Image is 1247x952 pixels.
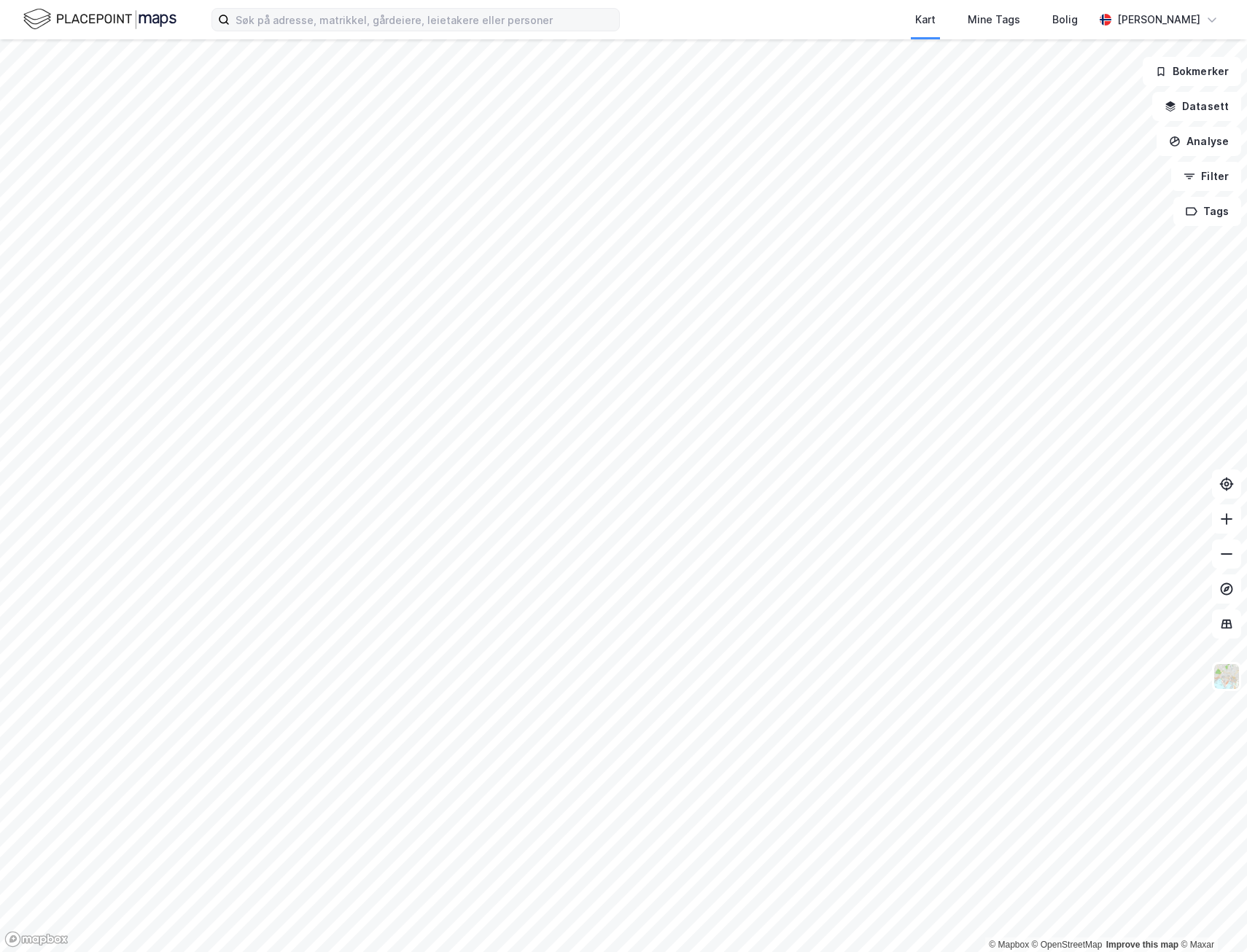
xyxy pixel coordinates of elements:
[4,931,69,948] a: Mapbox homepage
[1106,940,1178,950] a: Improve this map
[1213,663,1240,690] img: Z
[1052,11,1078,28] div: Bolig
[1152,92,1241,121] button: Datasett
[1173,197,1241,226] button: Tags
[1143,57,1241,86] button: Bokmerker
[1032,940,1103,950] a: OpenStreetMap
[23,7,176,32] img: logo.f888ab2527a4732fd821a326f86c7f29.svg
[1117,11,1200,28] div: [PERSON_NAME]
[230,9,619,31] input: Søk på adresse, matrikkel, gårdeiere, leietakere eller personer
[915,11,936,28] div: Kart
[1157,127,1241,156] button: Analyse
[1174,882,1247,952] iframe: Chat Widget
[989,940,1029,950] a: Mapbox
[1171,162,1241,191] button: Filter
[968,11,1020,28] div: Mine Tags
